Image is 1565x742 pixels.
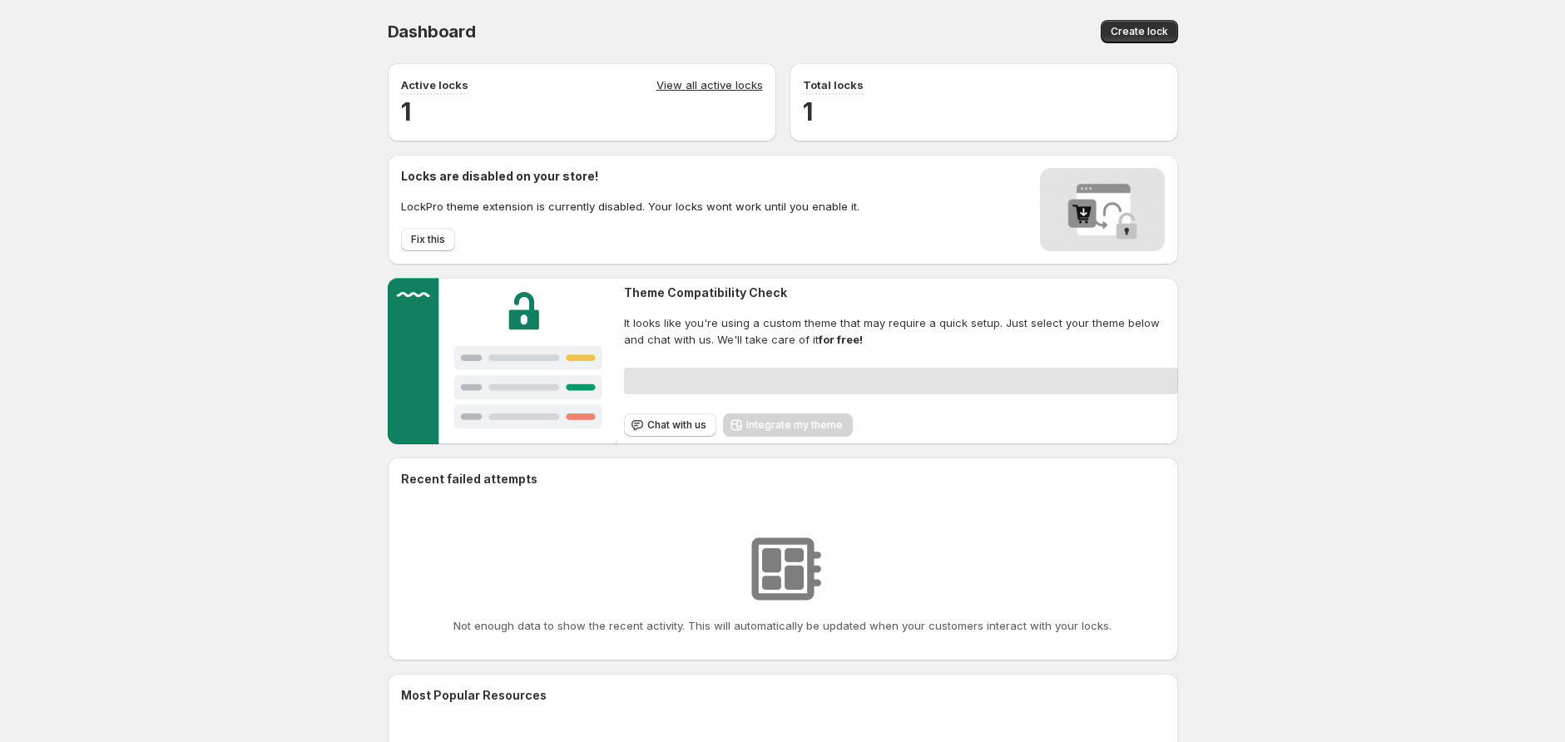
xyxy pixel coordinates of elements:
h2: Theme Compatibility Check [624,284,1177,301]
h2: Recent failed attempts [401,471,537,487]
h2: Locks are disabled on your store! [401,168,859,185]
button: Create lock [1101,20,1178,43]
h2: 1 [803,95,1165,128]
a: View all active locks [656,77,763,95]
span: It looks like you're using a custom theme that may require a quick setup. Just select your theme ... [624,314,1177,348]
button: Chat with us [624,413,716,437]
p: Total locks [803,77,864,93]
span: Dashboard [388,22,476,42]
img: Locks disabled [1040,168,1165,251]
img: No resources found [741,527,825,611]
span: Create lock [1111,25,1168,38]
span: Fix this [411,233,445,246]
p: LockPro theme extension is currently disabled. Your locks wont work until you enable it. [401,198,859,215]
strong: for free! [819,333,863,346]
span: Chat with us [647,418,706,432]
h2: Most Popular Resources [401,687,1165,704]
h2: 1 [401,95,763,128]
button: Fix this [401,228,455,251]
p: Active locks [401,77,468,93]
p: Not enough data to show the recent activity. This will automatically be updated when your custome... [453,617,1112,634]
img: Customer support [388,278,618,444]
